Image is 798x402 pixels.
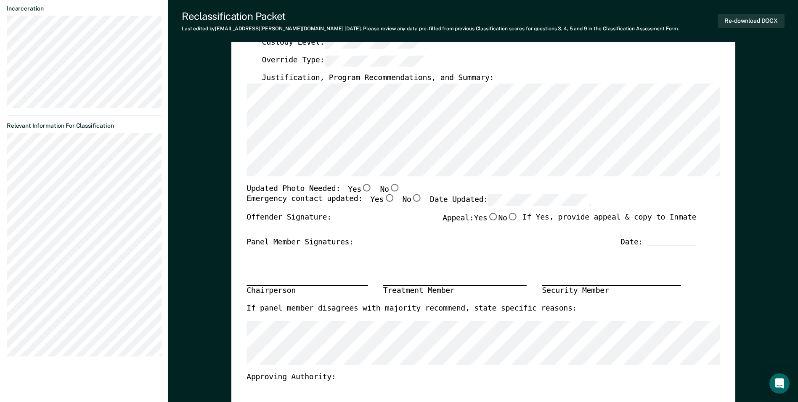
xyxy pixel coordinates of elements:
[7,122,162,129] dt: Relevant Information For Classification
[769,373,790,394] div: Open Intercom Messenger
[507,213,518,220] input: No
[262,74,494,84] label: Justification, Program Recommendations, and Summary:
[370,195,395,206] label: Yes
[247,304,577,314] label: If panel member disagrees with majority recommend, state specific reasons:
[718,14,785,28] button: Re-download DOCX
[7,5,162,12] dt: Incarceration
[498,213,518,224] label: No
[487,213,498,220] input: Yes
[542,286,681,297] div: Security Member
[262,55,427,67] label: Override Type:
[324,55,427,67] input: Override Type:
[324,37,427,48] input: Custody Level:
[383,286,527,297] div: Treatment Member
[247,373,696,383] div: Approving Authority:
[430,195,591,206] label: Date Updated:
[380,184,400,195] label: No
[361,184,372,191] input: Yes
[384,195,395,202] input: Yes
[247,286,368,297] div: Chairperson
[262,37,427,48] label: Custody Level:
[182,26,679,32] div: Last edited by [EMAIL_ADDRESS][PERSON_NAME][DOMAIN_NAME] . Please review any data pre-filled from...
[348,184,372,195] label: Yes
[402,195,422,206] label: No
[411,195,422,202] input: No
[345,26,361,32] span: [DATE]
[247,237,354,247] div: Panel Member Signatures:
[247,213,696,237] div: Offender Signature: _______________________ If Yes, provide appeal & copy to Inmate
[247,184,400,195] div: Updated Photo Needed:
[443,213,518,230] label: Appeal:
[488,195,591,206] input: Date Updated:
[474,213,498,224] label: Yes
[182,10,679,22] div: Reclassification Packet
[620,237,696,247] div: Date: ___________
[389,184,400,191] input: No
[247,195,591,213] div: Emergency contact updated:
